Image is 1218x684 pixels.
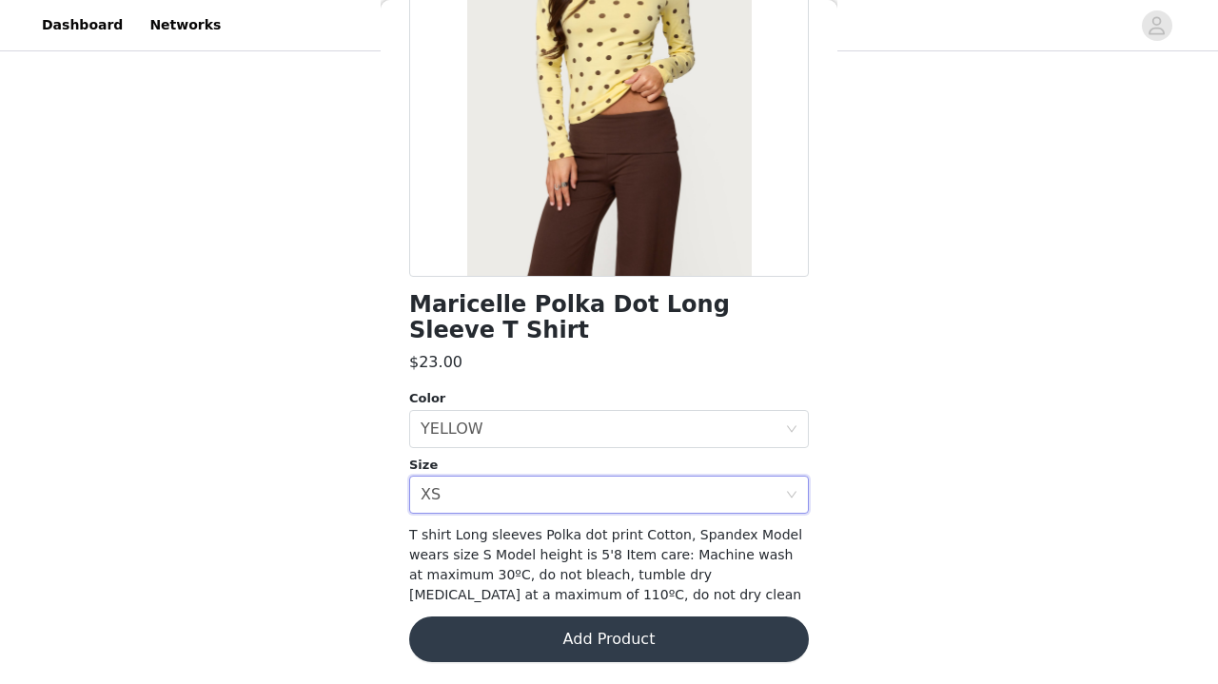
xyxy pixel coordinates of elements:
[409,292,809,343] h1: Maricelle Polka Dot Long Sleeve T Shirt
[409,389,809,408] div: Color
[409,616,809,662] button: Add Product
[421,477,441,513] div: XS
[1148,10,1166,41] div: avatar
[409,527,802,602] span: T shirt Long sleeves Polka dot print Cotton, Spandex Model wears size S Model height is 5'8 Item ...
[138,4,232,47] a: Networks
[409,456,809,475] div: Size
[409,351,462,374] h3: $23.00
[30,4,134,47] a: Dashboard
[421,411,483,447] div: YELLOW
